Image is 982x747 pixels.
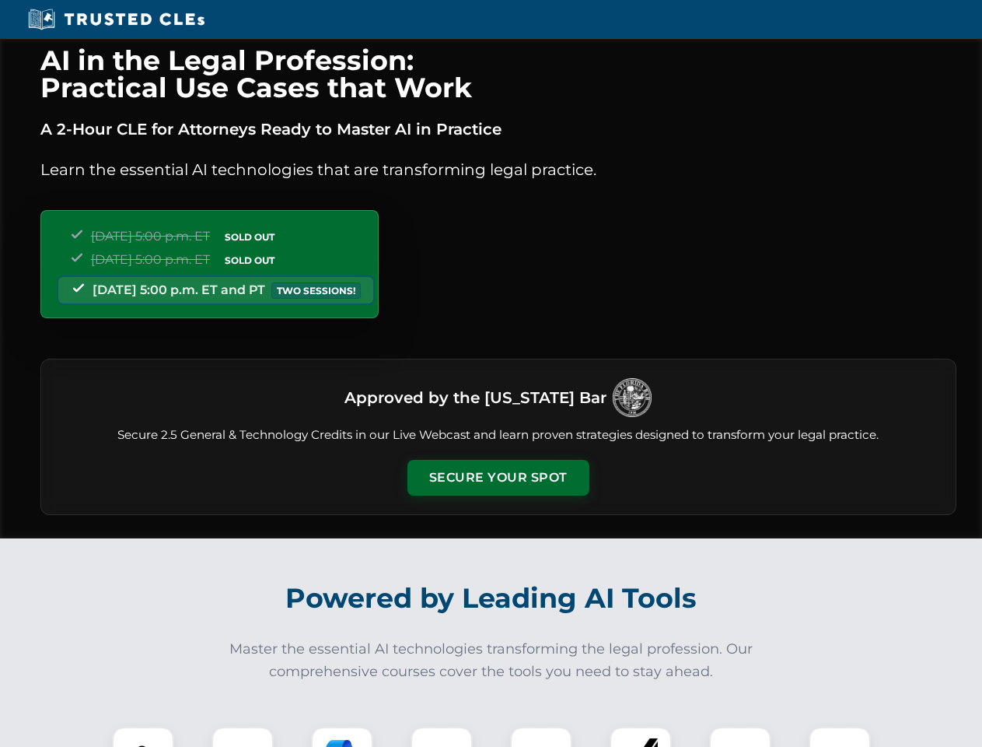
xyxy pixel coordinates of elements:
button: Secure Your Spot [407,460,589,496]
p: Master the essential AI technologies transforming the legal profession. Our comprehensive courses... [219,638,764,683]
h1: AI in the Legal Profession: Practical Use Cases that Work [40,47,956,101]
p: A 2-Hour CLE for Attorneys Ready to Master AI in Practice [40,117,956,142]
p: Learn the essential AI technologies that are transforming legal practice. [40,157,956,182]
img: Logo [613,378,652,417]
h3: Approved by the [US_STATE] Bar [344,384,606,412]
img: Trusted CLEs [23,8,209,31]
h2: Powered by Leading AI Tools [61,571,922,626]
span: [DATE] 5:00 p.m. ET [91,229,210,244]
span: [DATE] 5:00 p.m. ET [91,252,210,267]
span: SOLD OUT [219,229,280,245]
p: Secure 2.5 General & Technology Credits in our Live Webcast and learn proven strategies designed ... [60,426,937,444]
span: SOLD OUT [219,252,280,268]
